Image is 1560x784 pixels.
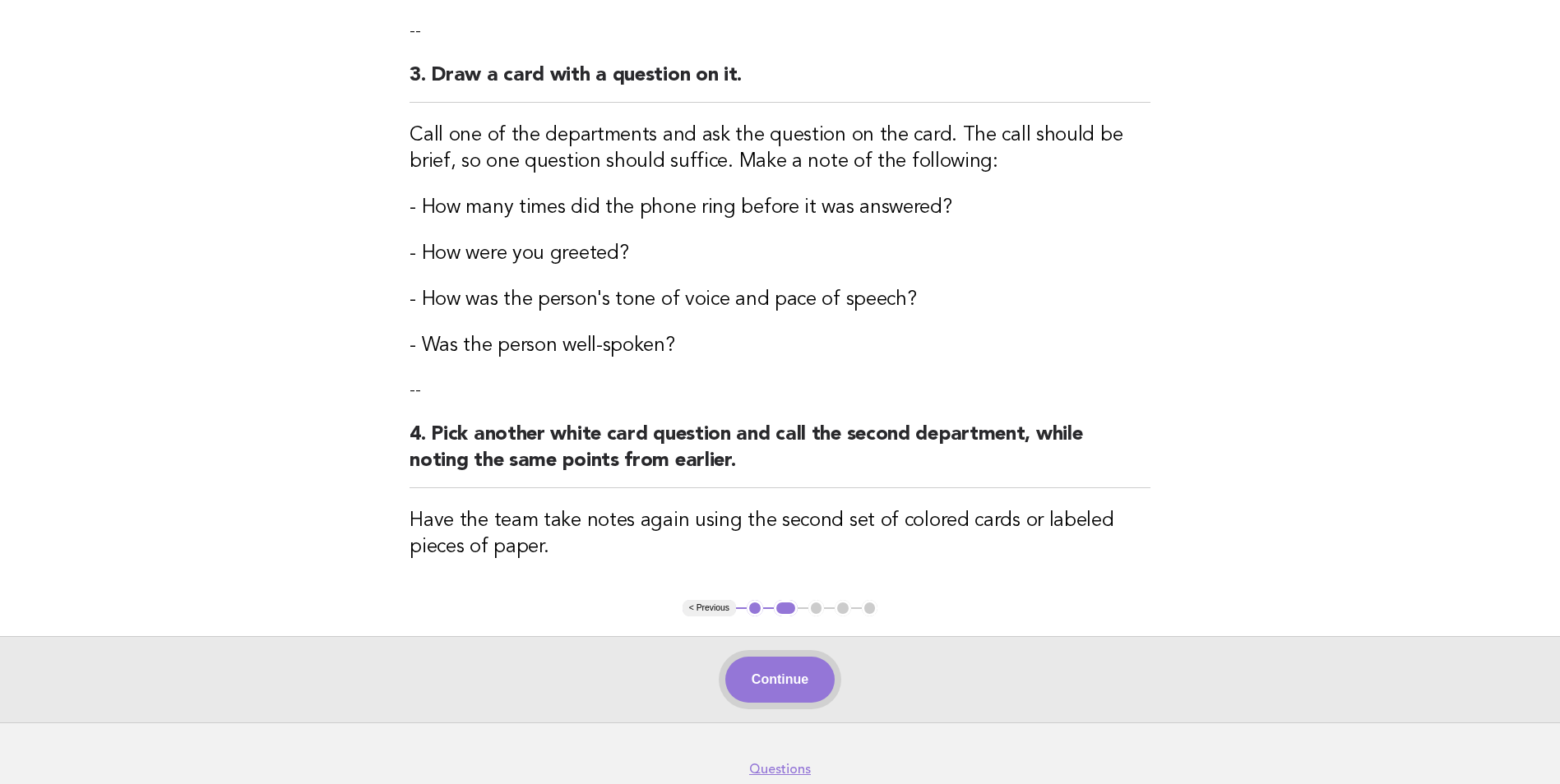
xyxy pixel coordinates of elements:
p: -- [410,379,1150,402]
h2: 4. Pick another white card question and call the second department, while noting the same points ... [410,422,1150,488]
h3: - How many times did the phone ring before it was answered? [410,195,1150,221]
a: Questions [749,761,811,777]
h3: Have the team take notes again using the second set of colored cards or labeled pieces of paper. [410,508,1150,560]
h3: - How were you greeted? [410,241,1150,267]
button: Continue [725,657,835,703]
p: -- [410,20,1150,43]
h3: - How was the person's tone of voice and pace of speech? [410,287,1150,313]
button: 2 [774,600,798,616]
button: < Previous [683,600,736,616]
h2: 3. Draw a card with a question on it. [410,62,1150,103]
h3: - Was the person well-spoken? [410,333,1150,359]
h3: Call one of the departments and ask the question on the card. The call should be brief, so one qu... [410,122,1150,175]
button: 1 [747,600,763,616]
